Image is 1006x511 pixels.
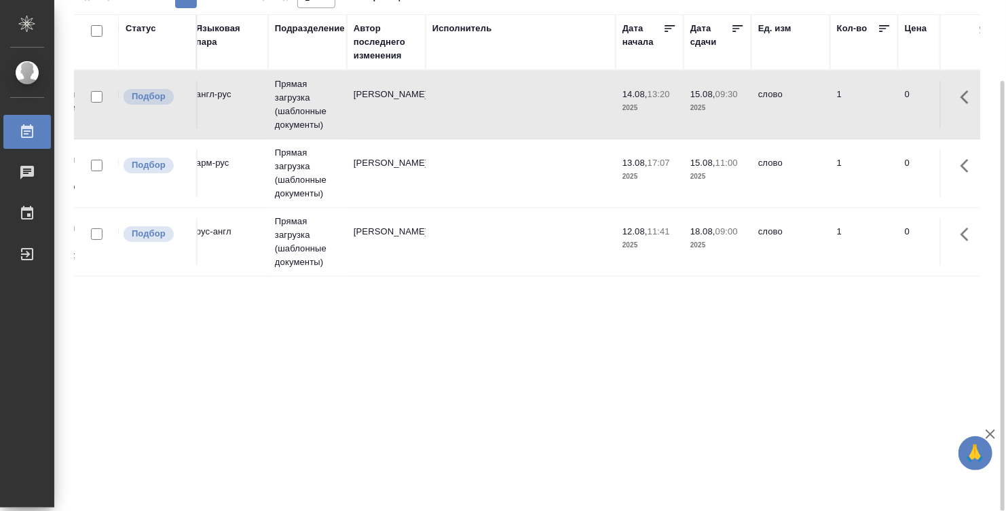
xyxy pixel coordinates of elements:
[189,149,268,197] td: арм-рус
[715,158,738,168] p: 11:00
[622,226,648,236] p: 12.08,
[347,81,426,128] td: [PERSON_NAME]
[268,139,347,207] td: Прямая загрузка (шаблонные документы)
[432,22,492,35] div: Исполнитель
[132,158,166,172] p: Подбор
[622,158,648,168] p: 13.08,
[751,81,830,128] td: слово
[126,22,156,35] div: Статус
[268,208,347,276] td: Прямая загрузка (шаблонные документы)
[690,22,731,49] div: Дата сдачи
[905,22,927,35] div: Цена
[952,218,985,251] button: Здесь прячутся важные кнопки
[622,101,677,115] p: 2025
[751,149,830,197] td: слово
[122,156,189,175] div: Можно подбирать исполнителей
[648,89,670,99] p: 13:20
[830,149,898,197] td: 1
[690,89,715,99] p: 15.08,
[122,88,189,106] div: Можно подбирать исполнителей
[830,81,898,128] td: 1
[132,227,166,241] p: Подбор
[690,239,745,252] p: 2025
[964,439,987,468] span: 🙏
[347,218,426,266] td: [PERSON_NAME]
[690,170,745,183] p: 2025
[837,22,868,35] div: Кол-во
[189,81,268,128] td: англ-рус
[648,158,670,168] p: 17:07
[830,218,898,266] td: 1
[196,22,261,49] div: Языковая пара
[952,149,985,182] button: Здесь прячутся важные кнопки
[952,81,985,113] button: Здесь прячутся важные кнопки
[898,218,966,266] td: 0
[898,81,966,128] td: 0
[690,101,745,115] p: 2025
[958,436,992,470] button: 🙏
[622,170,677,183] p: 2025
[898,149,966,197] td: 0
[268,71,347,139] td: Прямая загрузка (шаблонные документы)
[354,22,419,63] div: Автор последнего изменения
[122,225,189,243] div: Можно подбирать исполнителей
[189,218,268,266] td: рус-англ
[758,22,791,35] div: Ед. изм
[648,226,670,236] p: 11:41
[132,90,166,103] p: Подбор
[347,149,426,197] td: [PERSON_NAME]
[622,22,663,49] div: Дата начала
[690,226,715,236] p: 18.08,
[622,89,648,99] p: 14.08,
[715,89,738,99] p: 09:30
[275,22,345,35] div: Подразделение
[690,158,715,168] p: 15.08,
[715,226,738,236] p: 09:00
[622,239,677,252] p: 2025
[751,218,830,266] td: слово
